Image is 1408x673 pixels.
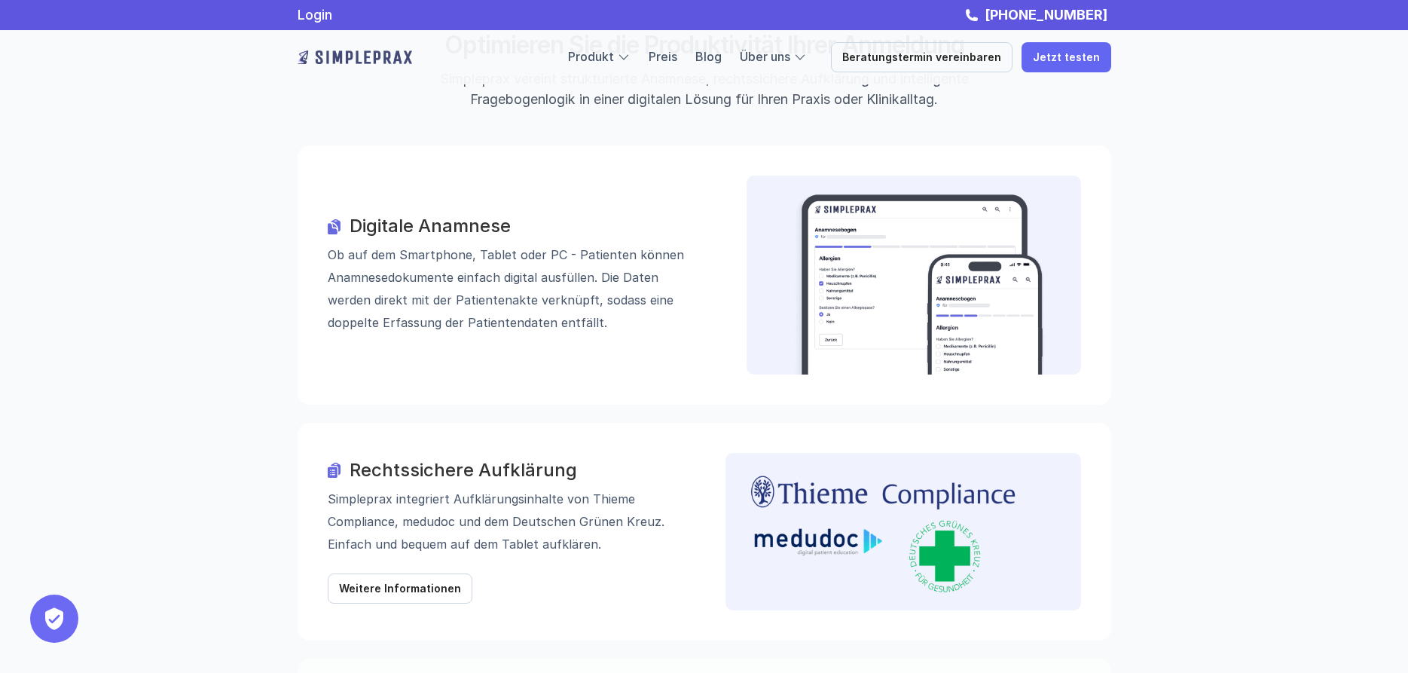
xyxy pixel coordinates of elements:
a: Weitere Informationen [328,574,472,604]
p: Jetzt testen [1033,51,1100,64]
p: Beratungstermin vereinbaren [842,51,1001,64]
a: Jetzt testen [1022,42,1111,72]
p: Weitere Informationen [339,583,461,595]
h3: Digitale Anamnese [350,216,704,238]
a: Login [298,7,332,23]
a: [PHONE_NUMBER] [981,7,1111,23]
img: Logos der Aufklärungspartner [744,471,1023,592]
a: Über uns [740,49,790,64]
a: Blog [695,49,722,64]
img: Beispielbild der digitalen Anamnese [791,194,1046,375]
strong: [PHONE_NUMBER] [985,7,1107,23]
h3: Rechtssichere Aufklärung [350,460,683,482]
p: Ob auf dem Smartphone, Tablet oder PC - Patienten können Anamnese­dokumente einfach digital ausfü... [328,244,704,335]
a: Produkt [568,49,614,64]
a: Preis [649,49,677,64]
a: Beratungstermin vereinbaren [831,42,1012,72]
p: Simpleprax integriert Aufklärungs­inhalte von Thieme Compliance, medudoc und dem Deutschen Grünen... [328,488,683,555]
p: Simpleprax vereint strukturierte Anamnese, rechtssichere Aufklärung und intelligente Fragebogenlo... [422,69,987,109]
